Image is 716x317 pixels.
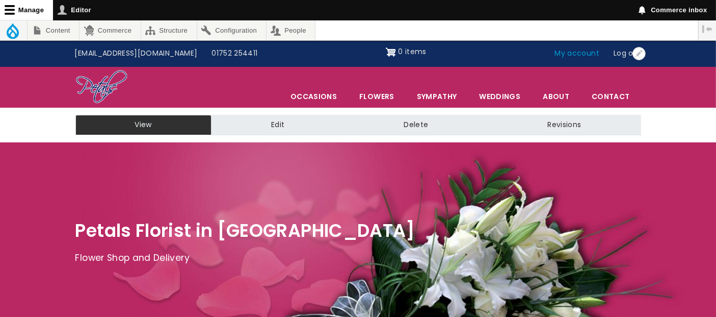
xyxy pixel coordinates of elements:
img: Shopping cart [386,44,396,60]
img: Home [75,69,128,105]
a: Edit [211,115,344,135]
a: Delete [344,115,488,135]
a: Log out [606,44,648,63]
p: Flower Shop and Delivery [75,251,641,266]
a: People [267,20,315,40]
a: Structure [141,20,197,40]
a: Configuration [197,20,266,40]
span: Occasions [280,86,348,107]
a: [EMAIL_ADDRESS][DOMAIN_NAME] [68,44,205,63]
span: Weddings [468,86,531,107]
button: Vertical orientation [699,20,716,38]
a: 01752 254411 [204,44,264,63]
nav: Tabs [68,115,649,135]
span: Petals Florist in [GEOGRAPHIC_DATA] [75,218,415,243]
span: 0 items [398,46,426,57]
a: My account [548,44,607,63]
a: Shopping cart 0 items [386,44,427,60]
a: Content [28,20,79,40]
a: About [532,86,580,107]
a: Revisions [488,115,641,135]
a: Contact [581,86,640,107]
a: Flowers [349,86,405,107]
a: Sympathy [406,86,468,107]
button: Open User account menu configuration options [632,47,646,60]
a: View [75,115,211,135]
a: Commerce [79,20,140,40]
